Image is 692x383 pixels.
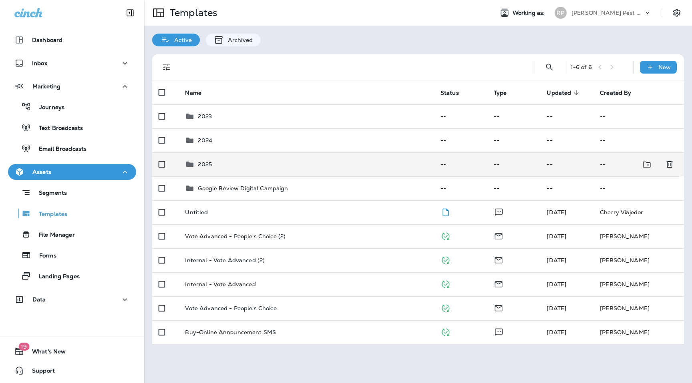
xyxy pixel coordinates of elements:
[8,98,136,115] button: Journeys
[185,209,208,215] p: Untitled
[441,90,459,96] span: Status
[593,152,657,176] td: --
[441,232,451,239] span: Published
[547,281,566,288] span: Victoria Turpin
[593,296,684,320] td: [PERSON_NAME]
[540,152,593,176] td: --
[441,208,451,215] span: Draft
[487,176,541,200] td: --
[18,343,29,351] span: 19
[547,209,566,216] span: Cherry Viajedor
[555,7,567,19] div: RP
[494,304,503,311] span: Email
[32,296,46,303] p: Data
[198,113,212,120] p: 2023
[185,281,255,287] p: Internal - Vote Advanced
[547,89,581,96] span: Updated
[198,185,288,191] p: Google Review Digital Campaign
[170,37,192,43] p: Active
[494,232,503,239] span: Email
[31,190,67,197] p: Segments
[185,305,276,311] p: Vote Advanced - People's Choice
[31,252,56,260] p: Forms
[185,257,265,263] p: Internal - Vote Advanced (2)
[547,257,566,264] span: Victoria Turpin
[31,104,64,112] p: Journeys
[434,104,487,128] td: --
[159,59,175,75] button: Filters
[8,343,136,359] button: 19What's New
[31,273,80,281] p: Landing Pages
[494,89,517,96] span: Type
[600,89,642,96] span: Created By
[185,90,201,96] span: Name
[487,128,541,152] td: --
[487,104,541,128] td: --
[8,78,136,94] button: Marketing
[8,119,136,136] button: Text Broadcasts
[593,224,684,248] td: [PERSON_NAME]
[224,37,253,43] p: Archived
[8,32,136,48] button: Dashboard
[540,104,593,128] td: --
[600,90,631,96] span: Created By
[547,233,566,240] span: Victoria Turpin
[185,233,286,239] p: Vote Advanced - People's Choice (2)
[441,304,451,311] span: Published
[8,55,136,71] button: Inbox
[119,5,141,21] button: Collapse Sidebar
[593,200,684,224] td: Cherry Viajedor
[494,256,503,263] span: Email
[441,89,469,96] span: Status
[571,10,644,16] p: [PERSON_NAME] Pest Solutions
[658,64,671,70] p: New
[198,137,212,144] p: 2024
[198,161,212,168] p: 2025
[540,128,593,152] td: --
[167,7,217,19] p: Templates
[24,367,55,377] span: Support
[487,152,541,176] td: --
[31,146,86,153] p: Email Broadcasts
[593,128,684,152] td: --
[494,280,503,287] span: Email
[8,184,136,201] button: Segments
[571,64,592,70] div: 1 - 6 of 6
[434,128,487,152] td: --
[593,176,684,200] td: --
[662,156,678,173] button: Delete
[8,247,136,263] button: Forms
[8,140,136,157] button: Email Broadcasts
[8,205,136,222] button: Templates
[593,248,684,272] td: [PERSON_NAME]
[541,59,557,75] button: Search Templates
[494,208,504,215] span: Text
[434,176,487,200] td: --
[513,10,547,16] span: Working as:
[434,152,487,176] td: --
[185,89,212,96] span: Name
[547,90,571,96] span: Updated
[494,90,507,96] span: Type
[31,125,83,132] p: Text Broadcasts
[593,272,684,296] td: [PERSON_NAME]
[8,267,136,284] button: Landing Pages
[8,164,136,180] button: Assets
[185,329,276,335] p: Buy-Online Announcement SMS
[441,280,451,287] span: Published
[32,37,62,43] p: Dashboard
[639,156,655,173] button: Move to folder
[24,348,66,358] span: What's New
[494,328,504,335] span: Text
[32,60,47,66] p: Inbox
[593,104,684,128] td: --
[540,176,593,200] td: --
[670,6,684,20] button: Settings
[32,169,51,175] p: Assets
[441,328,451,335] span: Published
[593,320,684,344] td: [PERSON_NAME]
[31,231,75,239] p: File Manager
[31,211,67,218] p: Templates
[32,83,60,90] p: Marketing
[547,305,566,312] span: Victoria Turpin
